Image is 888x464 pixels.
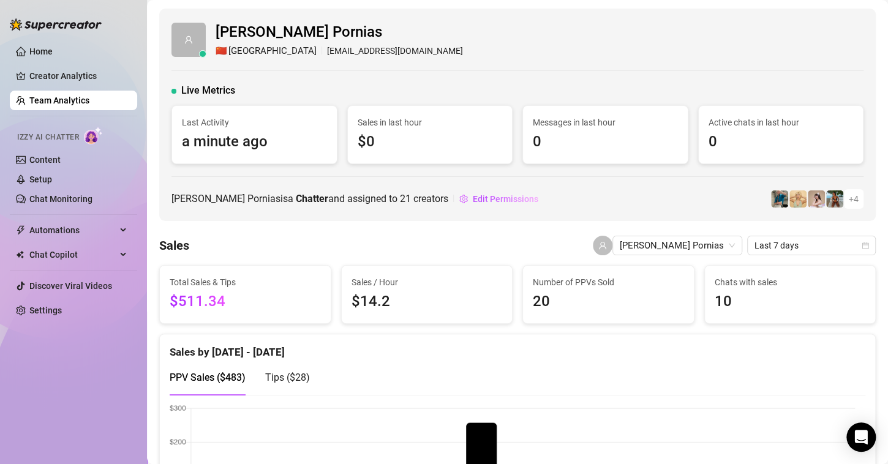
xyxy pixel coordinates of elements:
span: Last Activity [182,116,327,129]
span: Izzy AI Chatter [17,132,79,143]
span: $14.2 [352,290,503,313]
span: calendar [862,242,869,249]
span: Number of PPVs Sold [533,275,684,289]
span: Tips ( $28 ) [265,372,310,383]
span: Active chats in last hour [709,116,854,129]
a: Discover Viral Videos [29,281,112,291]
a: Home [29,47,53,56]
span: 21 [400,193,411,204]
a: Chat Monitoring [29,194,92,204]
span: + 4 [849,192,859,206]
span: Live Metrics [181,83,235,98]
span: $0 [358,130,503,154]
span: 0 [533,130,678,154]
a: Setup [29,174,52,184]
span: Sales in last hour [358,116,503,129]
span: 20 [533,290,684,313]
span: Sales / Hour [352,275,503,289]
img: Actually.Maria [789,190,807,208]
span: [GEOGRAPHIC_DATA] [228,44,317,59]
span: Chat Copilot [29,245,116,264]
div: Open Intercom Messenger [846,422,876,452]
span: Automations [29,220,116,240]
span: Chats with sales [715,275,866,289]
span: 10 [715,290,866,313]
a: Creator Analytics [29,66,127,86]
span: Irvin Pornias [620,236,735,255]
img: Chat Copilot [16,250,24,259]
span: [PERSON_NAME] Pornias [216,21,463,44]
div: Sales by [DATE] - [DATE] [170,334,865,361]
span: Total Sales & Tips [170,275,321,289]
a: Content [29,155,61,165]
img: AI Chatter [84,127,103,144]
a: Team Analytics [29,95,89,105]
span: PPV Sales ( $483 ) [170,372,246,383]
span: setting [459,195,468,203]
b: Chatter [296,193,328,204]
img: logo-BBDzfeDw.svg [10,18,102,31]
img: Eavnc [771,190,788,208]
button: Edit Permissions [459,189,539,209]
span: user [184,36,193,44]
img: Libby [826,190,843,208]
span: $511.34 [170,290,321,313]
img: anaxmei [808,190,825,208]
span: user [598,241,607,250]
span: Messages in last hour [533,116,678,129]
span: [PERSON_NAME] Pornias is a and assigned to creators [171,191,448,206]
span: thunderbolt [16,225,26,235]
span: 🇨🇳 [216,44,227,59]
h4: Sales [159,237,189,254]
span: 0 [709,130,854,154]
span: a minute ago [182,130,327,154]
span: Last 7 days [754,236,868,255]
span: Edit Permissions [473,194,538,204]
a: Settings [29,305,62,315]
div: [EMAIL_ADDRESS][DOMAIN_NAME] [216,44,463,59]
